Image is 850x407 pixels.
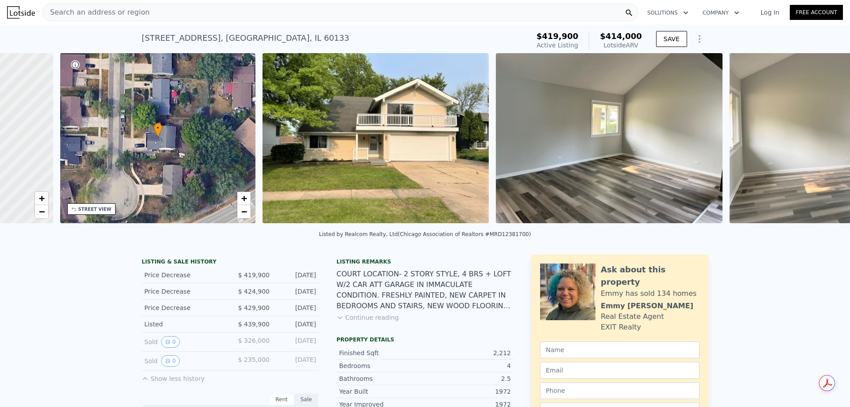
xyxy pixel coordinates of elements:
div: [DATE] [277,355,316,367]
a: Zoom in [237,192,251,205]
div: Sale [294,394,319,405]
span: $ 429,900 [238,304,270,311]
span: $ 424,900 [238,288,270,295]
a: Free Account [790,5,843,20]
div: Sold [144,355,223,367]
div: Emmy has sold 134 homes [601,288,696,299]
div: • [154,123,162,138]
button: Show less history [142,371,205,383]
a: Zoom out [35,205,48,218]
div: Listed [144,320,223,329]
div: Price Decrease [144,271,223,279]
input: Email [540,362,699,379]
div: 2,212 [425,349,511,357]
div: Bathrooms [339,374,425,383]
div: STREET VIEW [78,206,112,213]
div: COURT LOCATION- 2 STORY STYLE, 4 BRS + LOFT W/2 CAR ATT GARAGE IN IMMACULATE CONDITION. FRESHLY P... [336,269,514,311]
button: Continue reading [336,313,399,322]
div: 1972 [425,387,511,396]
div: Real Estate Agent [601,311,664,322]
button: Show Options [691,30,708,48]
button: Solutions [640,5,695,21]
div: 4 [425,361,511,370]
span: $419,900 [537,31,579,41]
div: 2.5 [425,374,511,383]
span: $ 439,900 [238,321,270,328]
input: Name [540,341,699,358]
span: $ 419,900 [238,271,270,279]
div: Year Built [339,387,425,396]
div: [DATE] [277,287,316,296]
span: Active Listing [537,42,578,49]
div: EXIT Realty [601,322,641,333]
div: [DATE] [277,336,316,348]
div: Price Decrease [144,303,223,312]
div: LISTING & SALE HISTORY [142,258,319,267]
a: Zoom out [237,205,251,218]
span: + [241,193,247,204]
span: $ 326,000 [238,337,270,344]
span: $ 235,000 [238,356,270,363]
div: [STREET_ADDRESS] , [GEOGRAPHIC_DATA] , IL 60133 [142,32,349,44]
div: Ask about this property [601,264,699,288]
div: Price Decrease [144,287,223,296]
div: Property details [336,336,514,343]
span: + [39,193,44,204]
span: − [241,206,247,217]
button: View historical data [161,336,180,348]
div: Rent [269,394,294,405]
div: [DATE] [277,271,316,279]
img: Lotside [7,6,35,19]
div: Listing remarks [336,258,514,265]
span: Search an address or region [43,7,150,18]
div: [DATE] [277,320,316,329]
button: Company [695,5,746,21]
div: [DATE] [277,303,316,312]
img: Sale: 139239648 Parcel: 32919191 [496,53,722,223]
span: − [39,206,44,217]
a: Log In [750,8,790,17]
a: Zoom in [35,192,48,205]
span: • [154,124,162,132]
input: Phone [540,382,699,399]
img: Sale: 139239648 Parcel: 32919191 [263,53,489,223]
div: Listed by Realcom Realty, Ltd (Chicago Association of Realtors #MRD12381700) [319,231,531,237]
div: Emmy [PERSON_NAME] [601,301,693,311]
div: Lotside ARV [600,41,642,50]
button: SAVE [656,31,687,47]
div: Sold [144,336,223,348]
div: Bedrooms [339,361,425,370]
div: Finished Sqft [339,349,425,357]
span: $414,000 [600,31,642,41]
button: View historical data [161,355,180,367]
